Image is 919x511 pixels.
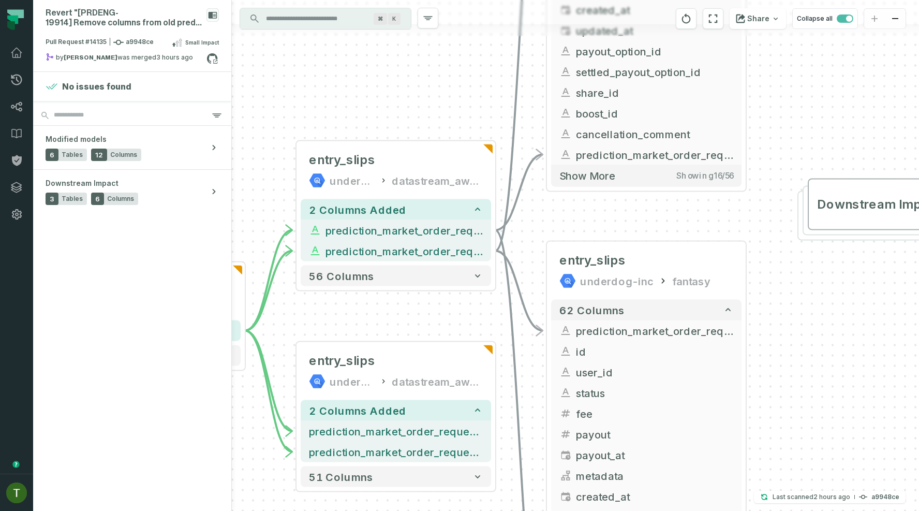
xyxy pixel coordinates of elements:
span: 62 columns [559,304,625,316]
button: prediction_market_order_request_id [301,421,491,442]
span: settled_payout_option_id [576,64,733,80]
button: status [551,383,742,403]
span: timestamp [559,449,572,461]
span: payout_option_id [576,43,733,59]
span: created_at [576,489,733,504]
button: share_id [551,82,742,103]
div: Tooltip anchor [11,460,21,469]
span: 3 [46,193,58,205]
button: payout [551,424,742,445]
div: datastream_aws_fantasy_deletes_public [392,373,483,390]
span: Pull Request #14135 a9948ce [46,37,154,48]
span: prediction_market_order_request_id [309,424,483,439]
span: prediction_market_order_request_type [325,243,483,259]
button: payout_option_id [551,41,742,62]
span: string [559,66,572,78]
button: Show moreShowing16/56 [551,165,742,186]
span: 51 columns [309,471,373,483]
button: created_at [551,486,742,507]
button: Downstream Impact3Tables6Columns [33,170,231,213]
span: Tables [62,151,83,159]
span: json [559,470,572,482]
span: prediction_market_order_request_type [576,323,733,339]
relative-time: Aug 11, 2025, 7:42 PM GMT+3 [156,53,193,61]
span: id [576,344,733,359]
relative-time: Aug 11, 2025, 8:21 PM GMT+3 [813,493,850,501]
button: payout_at [551,445,742,465]
span: string [559,86,572,99]
div: by was merged [46,53,206,65]
button: settled_payout_option_id [551,62,742,82]
span: string [559,128,572,140]
g: Edge from eaadbbeee48474515d6a38a42b2a66e4 to 62750a280e8c72e70c19b9cc23c945c1 [245,330,292,451]
button: id [551,341,742,362]
button: Last scanned[DATE] 8:21:51 PMa9948ce [754,491,906,503]
div: underdog-inc [580,273,654,289]
g: Edge from eaadbbeee48474515d6a38a42b2a66e4 to b895c65dd3778ccbed3349f5b17a9e30 [245,230,292,330]
button: Share [730,8,786,29]
span: string [559,325,572,337]
span: 2 columns added [309,203,406,216]
span: prediction_market_order_request_type [309,444,483,460]
span: string [309,224,321,237]
span: 6 [46,149,58,161]
span: entry_slips [559,252,626,269]
span: metadata [576,468,733,484]
span: 56 columns [309,270,374,282]
g: Edge from eaadbbeee48474515d6a38a42b2a66e4 to 62750a280e8c72e70c19b9cc23c945c1 [245,330,292,431]
span: 12 [91,149,107,161]
div: underdog-inc [330,172,375,189]
span: fee [576,406,733,421]
span: Show more [559,169,615,182]
g: Edge from eaadbbeee48474515d6a38a42b2a66e4 to b895c65dd3778ccbed3349f5b17a9e30 [245,251,292,330]
span: decimal [559,428,572,441]
g: Edge from b895c65dd3778ccbed3349f5b17a9e30 to 67de5bbfcba013efce1fecddf389602f [495,251,543,330]
button: metadata [551,465,742,486]
span: string [559,149,572,161]
span: Press ⌘ + K to focus the search bar [374,13,387,25]
span: prediction_market_order_request_id [325,223,483,238]
span: Columns [110,151,137,159]
button: prediction_market_order_request_type [301,442,491,462]
span: payout [576,427,733,442]
span: 6 [91,193,104,205]
div: fantasy [672,273,710,289]
a: View on github [205,52,219,65]
span: string [559,387,572,399]
span: Modified models [46,134,107,144]
button: prediction_market_order_request_type [551,320,742,341]
button: prediction_market_order_request_id [551,144,742,165]
h4: a9948ce [871,494,899,500]
button: Collapse all [792,8,858,29]
span: string [559,45,572,57]
button: prediction_market_order_request_type [301,241,491,261]
span: payout_at [576,447,733,463]
button: user_id [551,362,742,383]
span: decimal [559,407,572,420]
img: avatar of Tomer Galun [6,483,27,503]
div: underdog-inc [330,373,375,390]
span: Press ⌘ + K to focus the search bar [388,13,401,25]
button: zoom out [885,9,906,29]
h4: No issues found [62,80,131,93]
span: string [309,245,321,257]
span: string [559,107,572,120]
strong: Chris Tat (chris-tatlonghari-uf) [64,54,117,61]
span: cancellation_comment [576,126,733,142]
span: Small Impact [185,38,219,47]
button: Modified models6Tables12Columns [33,126,231,169]
span: prediction_market_order_request_id [576,147,733,163]
button: fee [551,403,742,424]
div: Revert "[PRDENG-19914] Remove columns from old prediction order association" [46,8,202,28]
button: prediction_market_order_request_id [301,220,491,241]
button: boost_id [551,103,742,124]
span: 2 columns added [309,404,406,417]
span: entry_slips [309,152,375,168]
span: timestamp [559,490,572,503]
span: user_id [576,364,733,380]
div: datastream_aws_fantasy_public [392,172,483,189]
span: Showing 16 / 56 [676,170,733,181]
span: entry_slips [309,353,375,369]
span: string [559,345,572,358]
g: Edge from b895c65dd3778ccbed3349f5b17a9e30 to 8a3d562748b0e1539f3cd132fe7fbbe2 [495,155,543,230]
